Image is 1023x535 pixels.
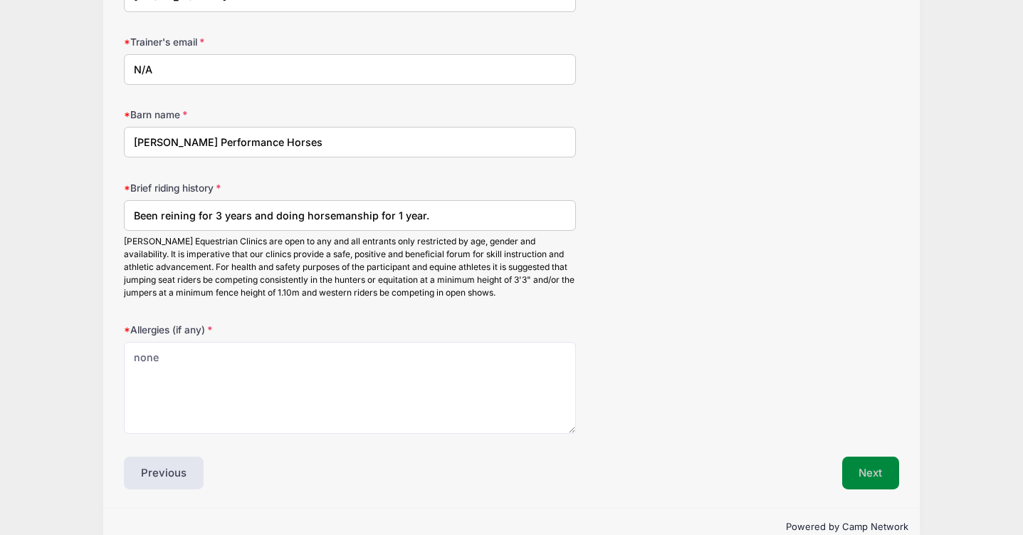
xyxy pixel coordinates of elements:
p: Powered by Camp Network [115,520,908,534]
label: Trainer's email [124,35,382,49]
label: Barn name [124,108,382,122]
div: [PERSON_NAME] Equestrian Clinics are open to any and all entrants only restricted by age, gender ... [124,235,576,299]
button: Next [842,457,900,489]
button: Previous [124,457,204,489]
label: Allergies (if any) [124,323,382,337]
label: Brief riding history [124,181,382,195]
